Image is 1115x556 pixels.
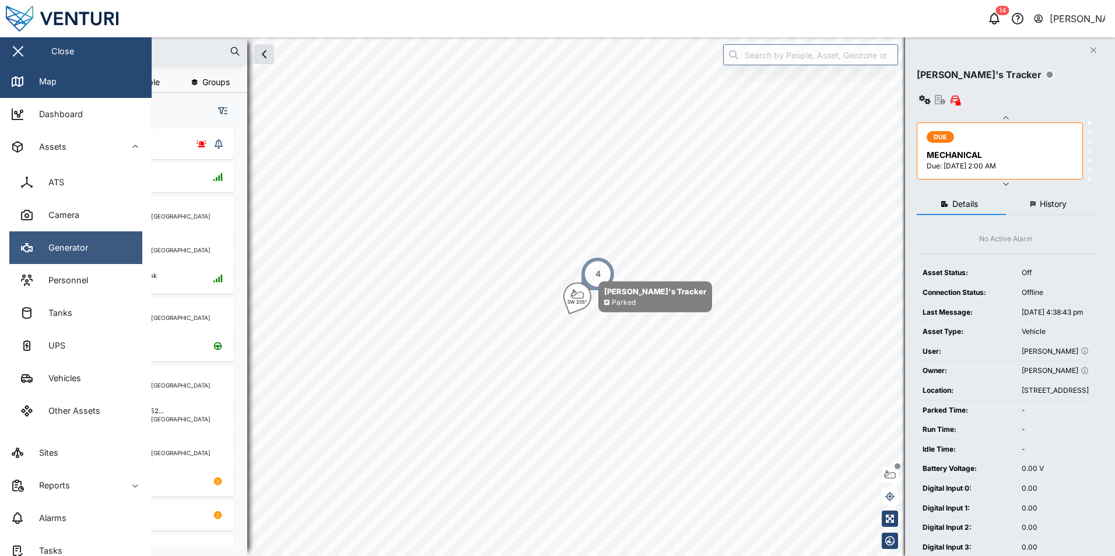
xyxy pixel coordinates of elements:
[923,424,1010,435] div: Run Time:
[40,372,81,385] div: Vehicles
[979,234,1033,245] div: No Active Alarm
[1022,307,1089,318] div: [DATE] 4:38:43 pm
[40,209,79,221] div: Camera
[202,78,230,86] span: Groups
[40,339,65,352] div: UPS
[9,362,142,395] a: Vehicles
[40,176,64,189] div: ATS
[923,385,1010,396] div: Location:
[1022,365,1089,376] div: [PERSON_NAME]
[927,161,1075,172] div: Due: [DATE] 2:00 AM
[30,75,57,88] div: Map
[923,463,1010,474] div: Battery Voltage:
[40,307,72,319] div: Tanks
[1040,200,1067,208] span: History
[923,542,1010,553] div: Digital Input 3:
[40,274,88,287] div: Personnel
[1022,268,1089,279] div: Off
[30,140,66,153] div: Assets
[563,281,712,312] div: Map marker
[1022,346,1089,357] div: [PERSON_NAME]
[9,231,142,264] a: Generator
[1022,522,1089,533] div: 0.00
[927,149,1075,161] div: MECHANICAL
[9,329,142,362] a: UPS
[917,68,1042,82] div: [PERSON_NAME]'s Tracker
[1022,326,1089,337] div: Vehicle
[1022,444,1089,455] div: -
[934,132,948,142] span: DUE
[1022,483,1089,494] div: 0.00
[1022,463,1089,474] div: 0.00 V
[604,286,706,297] div: [PERSON_NAME]'s Tracker
[30,479,70,492] div: Reports
[1050,12,1106,26] div: [PERSON_NAME]
[30,446,58,459] div: Sites
[923,365,1010,376] div: Owner:
[923,483,1010,494] div: Digital Input 0:
[996,6,1009,15] div: 14
[723,44,898,65] input: Search by People, Asset, Geozone or Place
[30,512,66,525] div: Alarms
[580,256,615,291] div: Map marker
[1022,542,1089,553] div: 0.00
[9,166,142,199] a: ATS
[37,37,1115,556] canvas: Map
[567,300,587,304] div: SW 205°
[9,199,142,231] a: Camera
[1022,503,1089,514] div: 0.00
[923,346,1010,357] div: User:
[6,6,157,31] img: Main Logo
[595,268,601,280] div: 4
[30,108,83,121] div: Dashboard
[40,241,88,254] div: Generator
[1022,287,1089,298] div: Offline
[923,522,1010,533] div: Digital Input 2:
[1022,424,1089,435] div: -
[612,297,636,308] div: Parked
[923,326,1010,337] div: Asset Type:
[1022,405,1089,416] div: -
[9,264,142,297] a: Personnel
[9,395,142,427] a: Other Assets
[952,200,978,208] span: Details
[40,404,100,417] div: Other Assets
[923,405,1010,416] div: Parked Time:
[923,503,1010,514] div: Digital Input 1:
[923,444,1010,455] div: Idle Time:
[923,287,1010,298] div: Connection Status:
[51,45,74,58] div: Close
[1033,10,1106,27] button: [PERSON_NAME]
[1022,385,1089,396] div: [STREET_ADDRESS]
[923,307,1010,318] div: Last Message:
[923,268,1010,279] div: Asset Status:
[9,297,142,329] a: Tanks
